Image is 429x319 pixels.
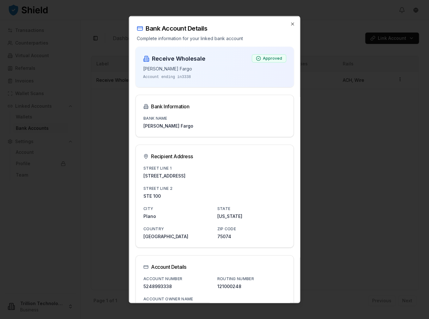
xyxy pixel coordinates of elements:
div: Recipient Address [143,153,286,160]
p: 5248993338 [143,283,212,290]
label: Country [143,226,164,231]
p: Account ending in 3338 [143,75,205,80]
p: [STREET_ADDRESS] [143,173,286,179]
label: Account Owner Name [143,297,193,301]
div: Account Details [143,263,286,271]
label: State [217,206,230,211]
label: Zip Code [217,226,236,231]
h3: Receive Wholesale [152,54,205,63]
p: 121000248 [217,283,286,290]
p: Complete information for your linked bank account [136,35,292,42]
p: Plano [143,213,212,220]
h2: Bank Account Details [136,24,292,33]
p: [GEOGRAPHIC_DATA] [143,233,212,240]
p: [US_STATE] [217,213,286,220]
label: Street Line 1 [143,166,171,171]
label: Account Number [143,276,182,281]
p: [PERSON_NAME] Fargo [143,66,205,72]
div: Approved [252,54,286,63]
div: Bank Information [143,103,286,110]
label: Street Line 2 [143,186,172,191]
p: 75074 [217,233,286,240]
label: Routing Number [217,276,254,281]
label: City [143,206,153,211]
label: Bank Name [143,116,167,121]
p: [PERSON_NAME] Fargo [143,123,286,129]
p: STE 100 [143,193,286,199]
